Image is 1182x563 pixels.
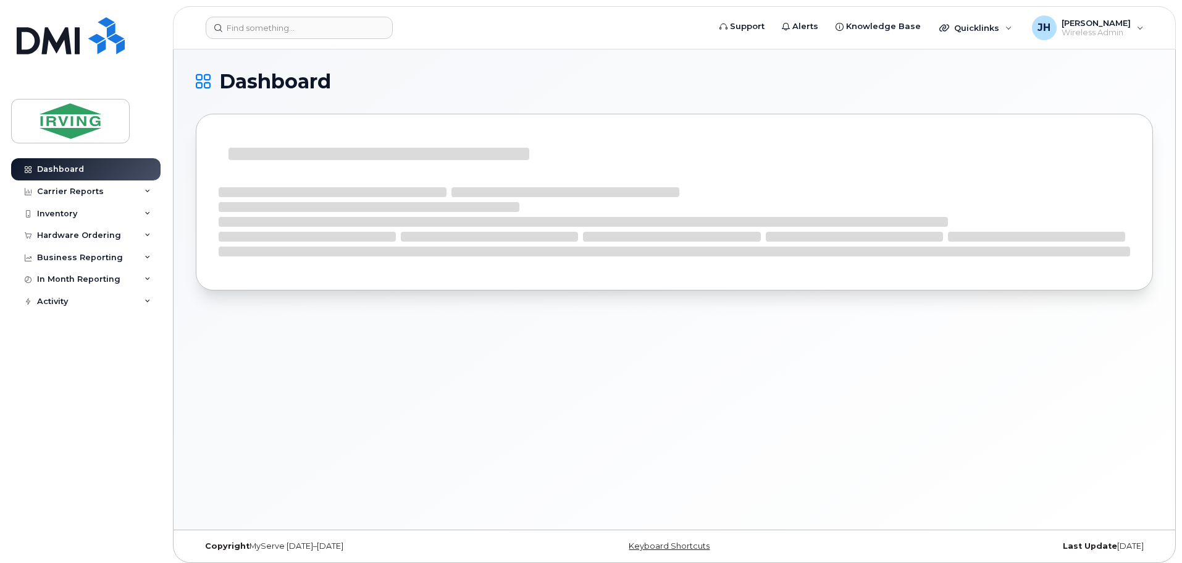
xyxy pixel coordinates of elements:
div: MyServe [DATE]–[DATE] [196,541,515,551]
span: Dashboard [219,72,331,91]
strong: Copyright [205,541,249,551]
strong: Last Update [1063,541,1117,551]
div: [DATE] [834,541,1153,551]
a: Keyboard Shortcuts [629,541,710,551]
